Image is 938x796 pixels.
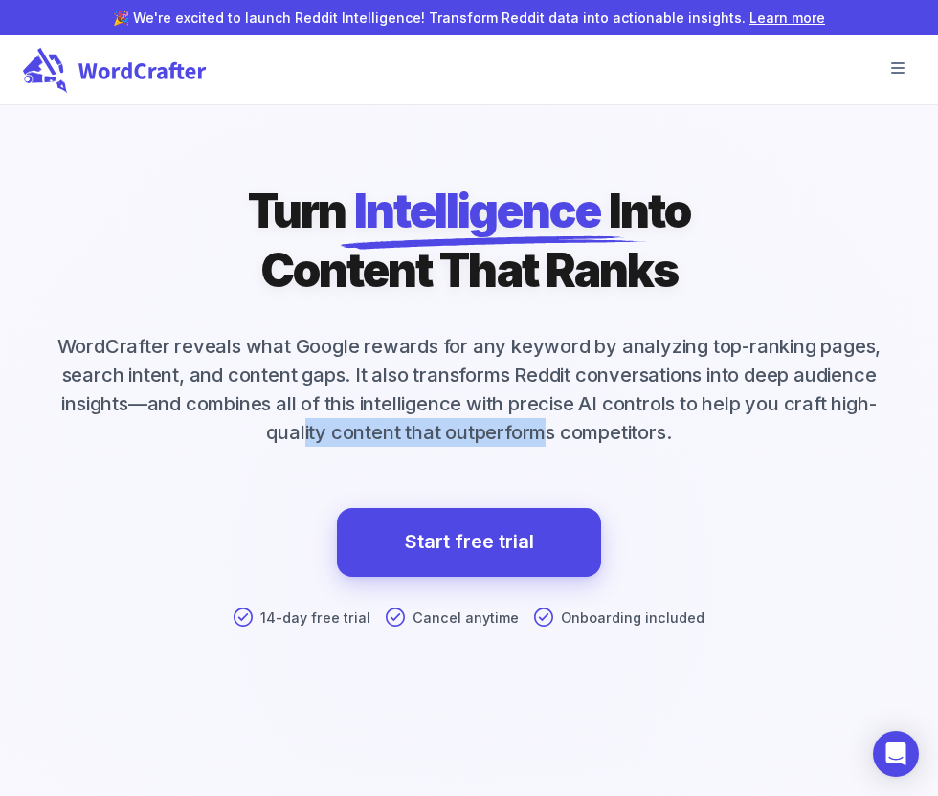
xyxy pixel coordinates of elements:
[873,731,919,777] div: Open Intercom Messenger
[749,10,825,26] a: Learn more
[23,332,915,447] p: WordCrafter reveals what Google rewards for any keyword by analyzing top-ranking pages, search in...
[248,182,690,301] h1: Turn Into Content That Ranks
[413,608,519,629] p: Cancel anytime
[561,608,704,629] p: Onboarding included
[337,508,601,577] a: Start free trial
[405,525,534,559] a: Start free trial
[31,8,907,28] p: 🎉 We're excited to launch Reddit Intelligence! Transform Reddit data into actionable insights.
[354,182,601,241] span: Intelligence
[260,608,370,629] p: 14-day free trial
